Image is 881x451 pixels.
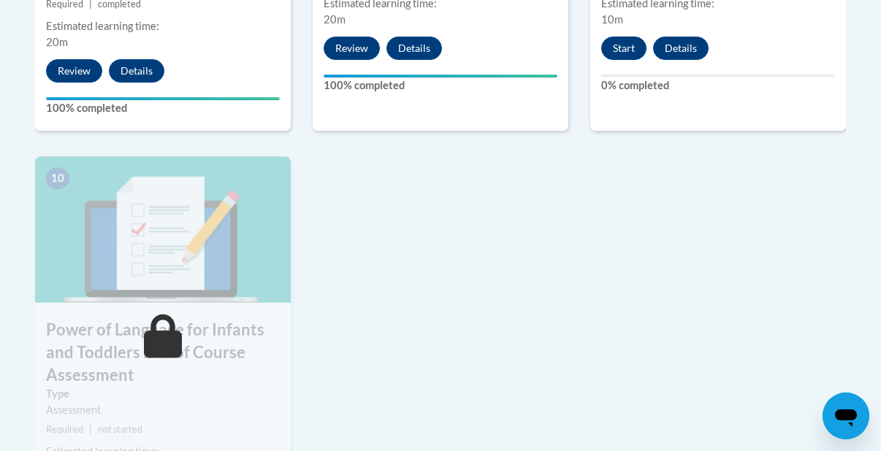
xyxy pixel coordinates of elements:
[46,59,102,83] button: Review
[601,13,623,26] span: 10m
[46,18,280,34] div: Estimated learning time:
[46,386,280,402] label: Type
[324,77,557,94] label: 100% completed
[109,59,164,83] button: Details
[324,13,346,26] span: 20m
[35,156,291,303] img: Course Image
[324,75,557,77] div: Your progress
[46,36,68,48] span: 20m
[46,402,280,418] div: Assessment
[89,424,92,435] span: |
[386,37,442,60] button: Details
[653,37,709,60] button: Details
[35,319,291,386] h3: Power of Language for Infants and Toddlers End of Course Assessment
[823,393,869,439] iframe: Button to launch messaging window
[601,37,647,60] button: Start
[98,424,142,435] span: not started
[46,424,83,435] span: Required
[324,37,380,60] button: Review
[46,100,280,116] label: 100% completed
[601,77,835,94] label: 0% completed
[46,167,69,189] span: 10
[46,97,280,100] div: Your progress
